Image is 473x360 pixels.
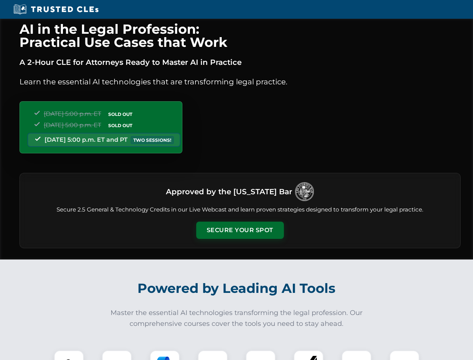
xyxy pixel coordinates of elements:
span: SOLD OUT [106,110,135,118]
span: SOLD OUT [106,121,135,129]
span: [DATE] 5:00 p.m. ET [44,121,101,129]
p: Master the essential AI technologies transforming the legal profession. Our comprehensive courses... [106,307,368,329]
p: Learn the essential AI technologies that are transforming legal practice. [19,76,461,88]
img: Logo [295,182,314,201]
p: A 2-Hour CLE for Attorneys Ready to Master AI in Practice [19,56,461,68]
h1: AI in the Legal Profession: Practical Use Cases that Work [19,22,461,49]
h3: Approved by the [US_STATE] Bar [166,185,292,198]
h2: Powered by Leading AI Tools [29,275,444,301]
img: Trusted CLEs [11,4,101,15]
span: [DATE] 5:00 p.m. ET [44,110,101,117]
p: Secure 2.5 General & Technology Credits in our Live Webcast and learn proven strategies designed ... [29,205,451,214]
button: Secure Your Spot [196,222,284,239]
